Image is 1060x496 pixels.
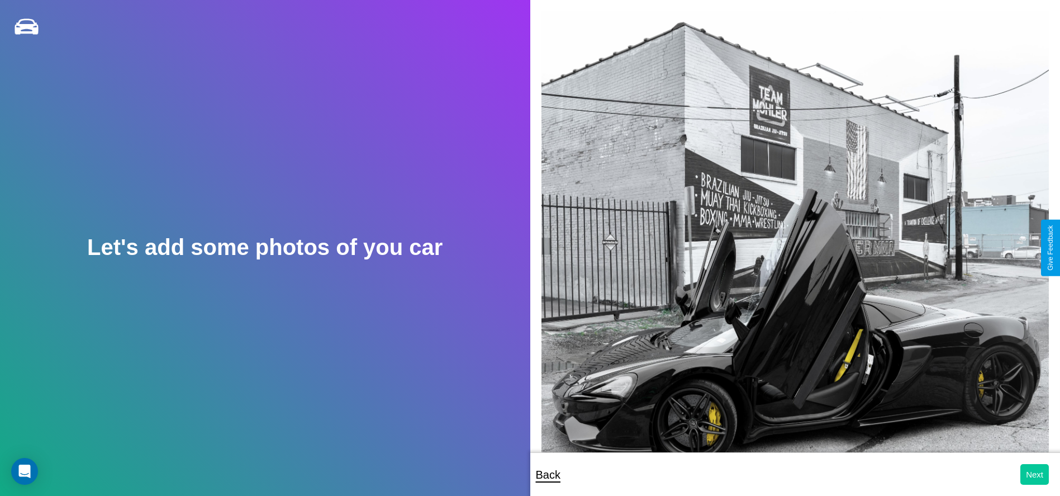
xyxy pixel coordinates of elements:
[1020,464,1049,485] button: Next
[541,11,1049,489] img: posted
[87,235,443,260] h2: Let's add some photos of you car
[11,458,38,485] div: Open Intercom Messenger
[536,465,560,485] p: Back
[1047,225,1054,271] div: Give Feedback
